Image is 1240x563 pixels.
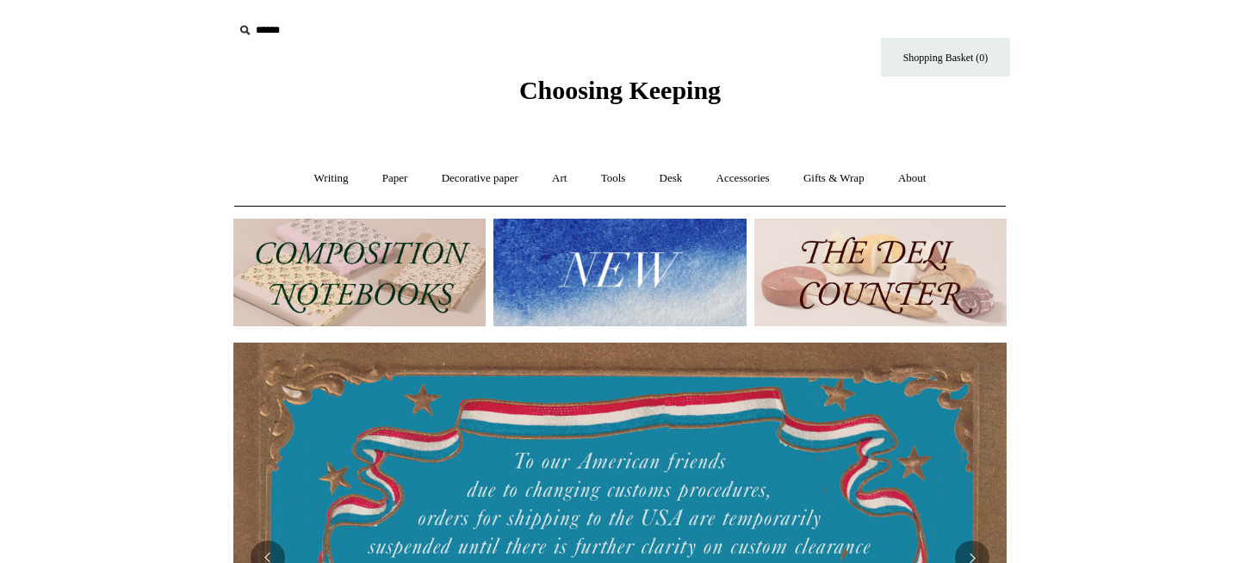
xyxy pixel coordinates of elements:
[519,76,721,104] span: Choosing Keeping
[536,156,582,201] a: Art
[299,156,364,201] a: Writing
[788,156,880,201] a: Gifts & Wrap
[519,90,721,102] a: Choosing Keeping
[644,156,698,201] a: Desk
[426,156,534,201] a: Decorative paper
[233,219,486,326] img: 202302 Composition ledgers.jpg__PID:69722ee6-fa44-49dd-a067-31375e5d54ec
[493,219,746,326] img: New.jpg__PID:f73bdf93-380a-4a35-bcfe-7823039498e1
[701,156,785,201] a: Accessories
[881,38,1010,77] a: Shopping Basket (0)
[367,156,424,201] a: Paper
[883,156,942,201] a: About
[754,219,1007,326] img: The Deli Counter
[586,156,642,201] a: Tools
